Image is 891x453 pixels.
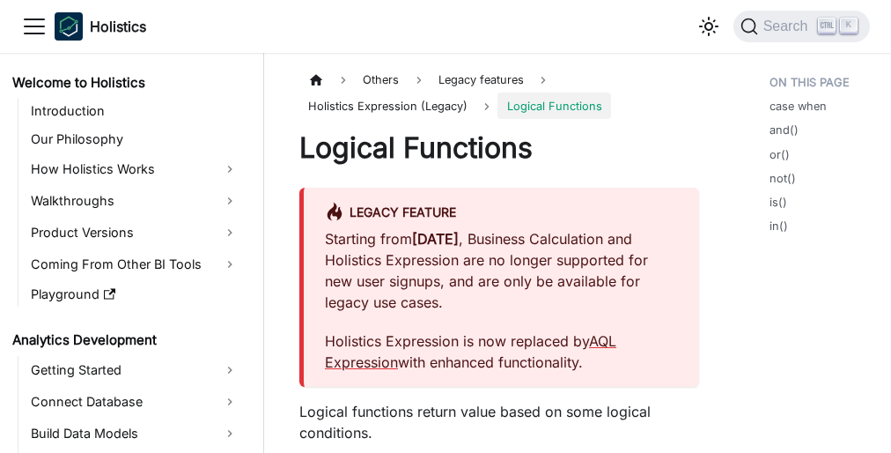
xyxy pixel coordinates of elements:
a: Playground [26,282,244,307]
a: or() [769,146,790,163]
a: case when [769,98,827,115]
b: Holistics [90,16,146,37]
a: Introduction [26,99,244,123]
a: Our Philosophy [26,127,244,152]
button: Search (Ctrl+K) [733,11,870,42]
a: Analytics Development [7,328,244,353]
a: Product Versions [26,219,244,247]
h1: Logical Functions [299,130,699,166]
span: Logical Functions [497,93,610,118]
button: Switch between dark and light mode (currently light mode) [695,12,723,41]
kbd: K [840,18,858,33]
a: Connect Database [26,388,244,416]
a: Coming From Other BI Tools [26,250,244,278]
a: not() [769,170,796,187]
a: in() [769,218,788,234]
img: Holistics [55,12,83,41]
p: Logical functions return value based on some logical conditions. [299,401,699,443]
p: Starting from , Business Calculation and Holistics Expression are no longer supported for new use... [325,228,678,313]
div: Legacy Feature [325,202,678,225]
span: Holistics Expression (Legacy) [299,93,476,118]
span: Search [758,19,819,34]
a: Home page [299,67,333,93]
button: Toggle navigation bar [21,13,48,40]
a: is() [769,194,787,211]
a: How Holistics Works [26,155,244,183]
a: Welcome to Holistics [7,71,244,95]
nav: Breadcrumbs [299,67,699,119]
a: Walkthroughs [26,187,244,215]
a: HolisticsHolistics [55,12,146,41]
a: Getting Started [26,356,244,384]
strong: [DATE] [412,230,459,248]
a: Build Data Models [26,420,244,448]
a: and() [769,122,799,138]
p: Holistics Expression is now replaced by with enhanced functionality. [325,330,678,373]
span: Legacy features [430,67,533,93]
span: Others [354,67,408,93]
